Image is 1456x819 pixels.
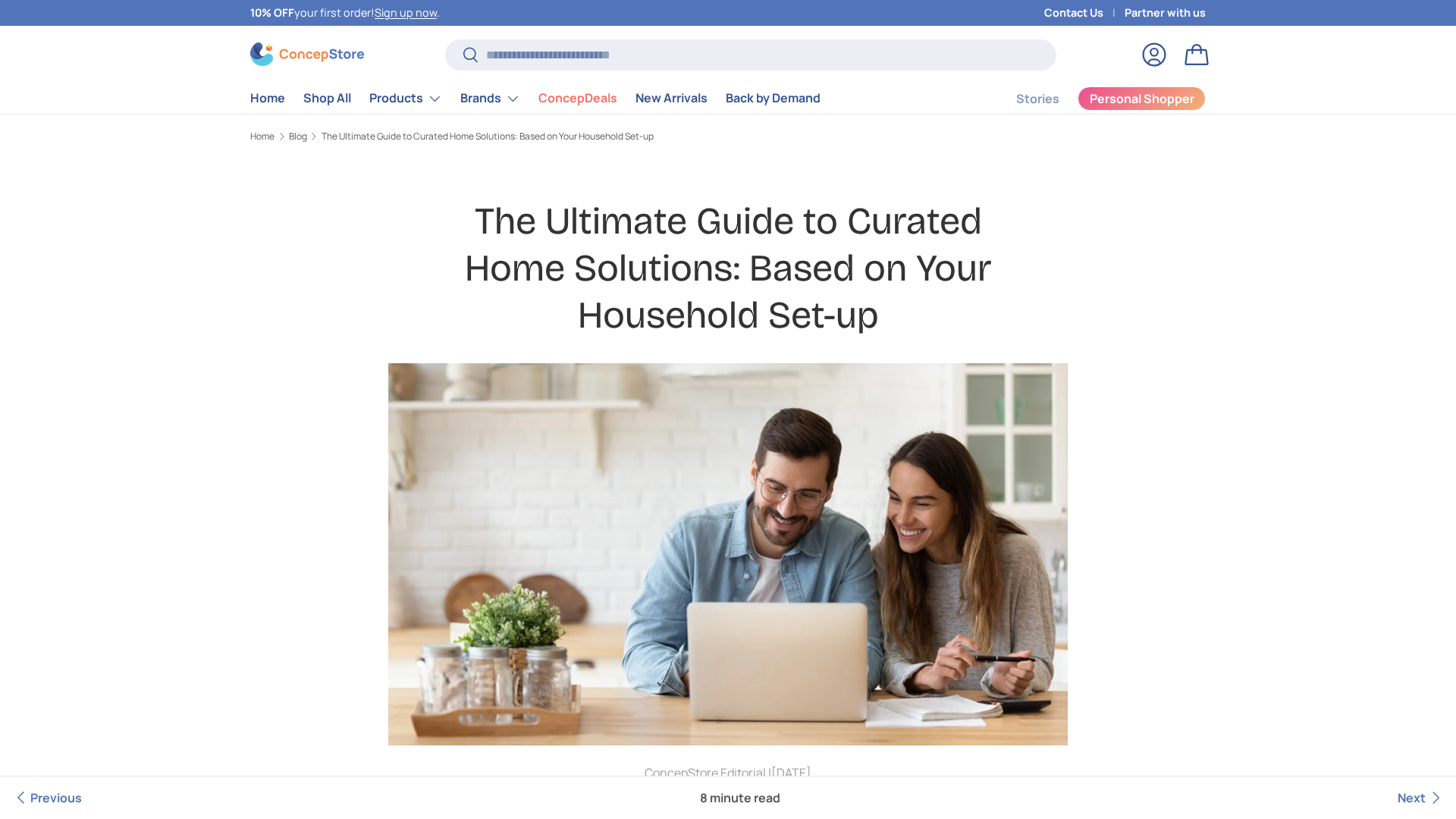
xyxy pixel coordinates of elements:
a: Contact Us [1044,5,1125,21]
a: Home [250,83,285,113]
summary: Products [360,83,451,114]
summary: Brands [451,83,529,114]
h1: The Ultimate Guide to Curated Home Solutions: Based on Your Household Set-up [437,198,1019,340]
a: Personal Shopper [1078,86,1206,111]
a: Next [1398,777,1444,819]
nav: Primary [250,83,821,114]
a: Blog [289,132,307,141]
nav: Breadcrumbs [250,130,1206,143]
span: Next [1398,789,1426,806]
a: Sign up now [375,5,437,20]
a: The Ultimate Guide to Curated Home Solutions: Based on Your Household Set-up [322,132,654,141]
nav: Secondary [980,83,1206,114]
strong: 10% OFF [250,5,294,20]
a: Partner with us [1125,5,1206,21]
a: Home [250,132,275,141]
img: ConcepStore [250,42,364,66]
p: ConcepStore Editorial | [437,764,1019,782]
a: Back by Demand [726,83,821,113]
a: Previous [12,777,82,819]
span: Previous [30,789,82,806]
span: 8 minute read [688,777,792,819]
img: couple-planning-something-concepstore-eguide [388,363,1068,745]
a: Products [369,83,442,114]
a: Shop All [303,83,351,113]
a: Brands [460,83,520,114]
time: [DATE] [771,764,811,781]
span: Personal Shopper [1090,93,1194,105]
a: New Arrivals [635,83,708,113]
p: your first order! . [250,5,440,21]
a: Stories [1016,84,1059,114]
a: ConcepDeals [538,83,617,113]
